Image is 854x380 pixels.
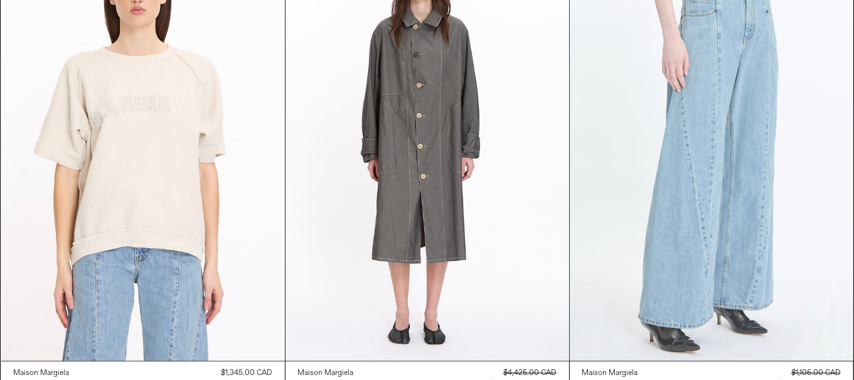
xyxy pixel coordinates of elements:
s: $1,105.00 CAD [792,368,841,378]
span: $1,345.00 CAD [222,368,272,378]
a: Maison Margiela [14,367,70,379]
a: Maison Margiela [298,367,354,379]
div: Maison Margiela [582,368,638,379]
a: Maison Margiela [582,367,639,379]
s: $4,425.00 CAD [504,368,557,378]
